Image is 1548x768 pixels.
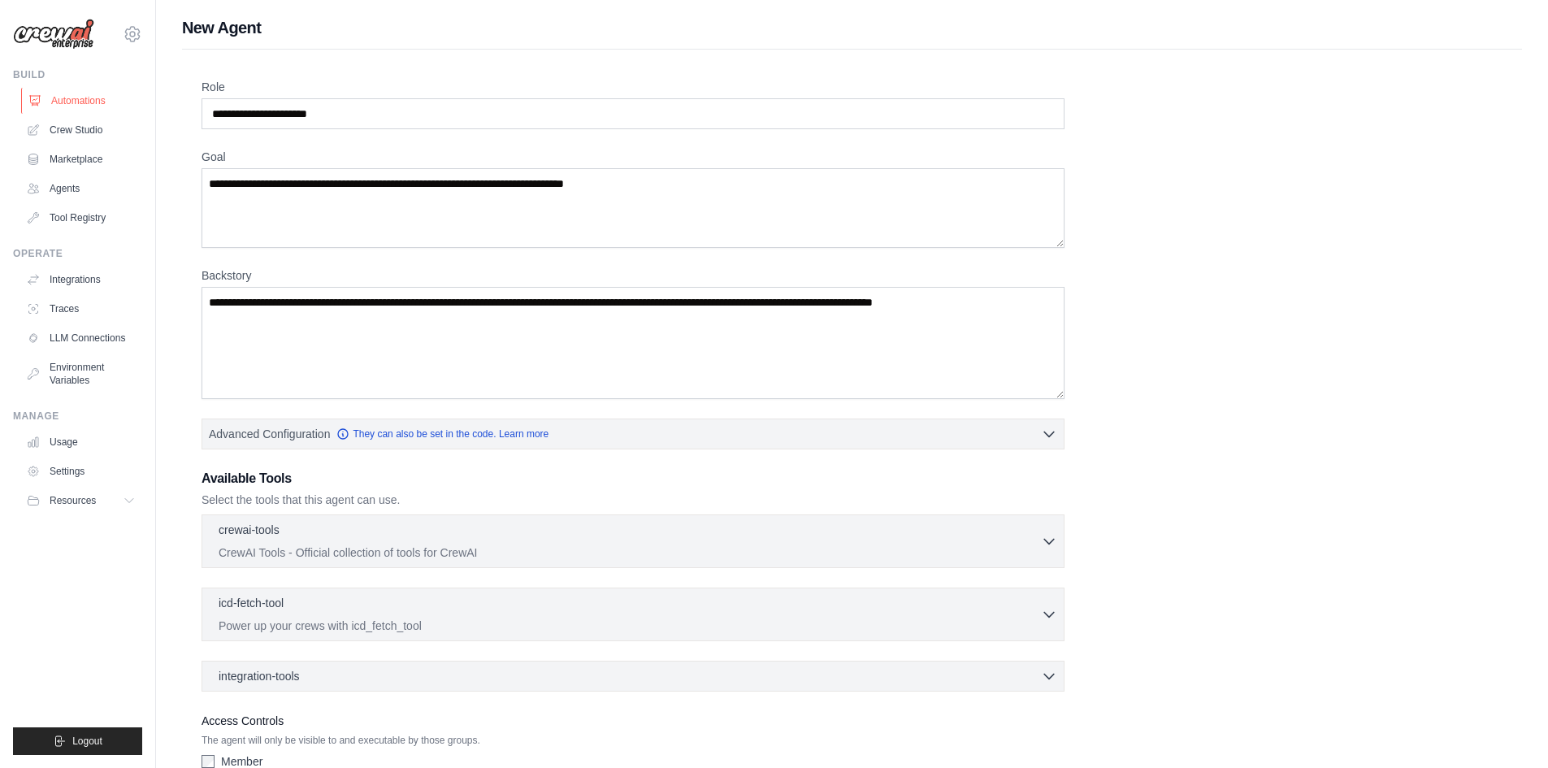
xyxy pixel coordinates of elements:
a: Marketplace [20,146,142,172]
a: Automations [21,88,144,114]
a: Crew Studio [20,117,142,143]
p: crewai-tools [219,522,280,538]
p: Select the tools that this agent can use. [202,492,1065,508]
a: Traces [20,296,142,322]
div: Operate [13,247,142,260]
p: CrewAI Tools - Official collection of tools for CrewAI [219,545,1041,561]
span: Resources [50,494,96,507]
p: icd-fetch-tool [219,595,284,611]
button: integration-tools [209,668,1057,684]
div: Build [13,68,142,81]
button: Resources [20,488,142,514]
div: Manage [13,410,142,423]
span: integration-tools [219,668,300,684]
h3: Available Tools [202,469,1065,488]
label: Role [202,79,1065,95]
img: Logo [13,19,94,50]
a: Agents [20,176,142,202]
h1: New Agent [182,16,1522,39]
a: Usage [20,429,142,455]
span: Logout [72,735,102,748]
a: They can also be set in the code. Learn more [336,427,549,440]
a: Tool Registry [20,205,142,231]
span: Advanced Configuration [209,426,330,442]
p: Power up your crews with icd_fetch_tool [219,618,1041,634]
a: Settings [20,458,142,484]
button: Logout [13,727,142,755]
button: crewai-tools CrewAI Tools - Official collection of tools for CrewAI [209,522,1057,561]
button: icd-fetch-tool Power up your crews with icd_fetch_tool [209,595,1057,634]
a: Integrations [20,267,142,293]
label: Goal [202,149,1065,165]
a: Environment Variables [20,354,142,393]
label: Backstory [202,267,1065,284]
label: Access Controls [202,711,1065,731]
a: LLM Connections [20,325,142,351]
button: Advanced Configuration They can also be set in the code. Learn more [202,419,1064,449]
p: The agent will only be visible to and executable by those groups. [202,734,1065,747]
